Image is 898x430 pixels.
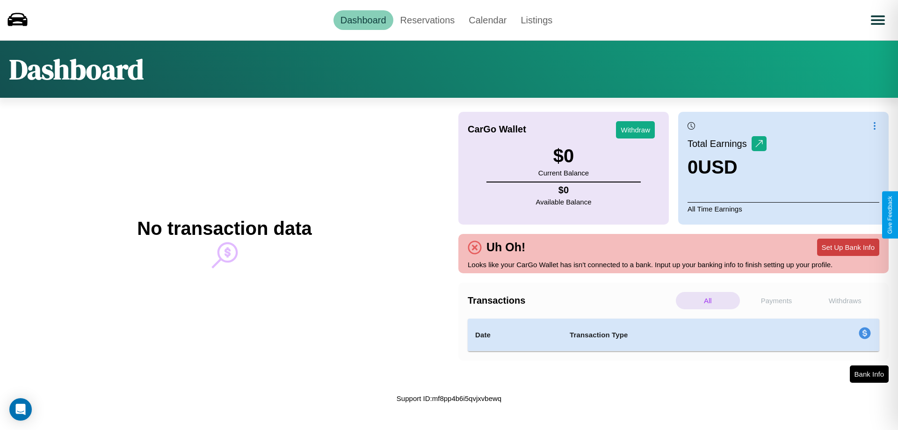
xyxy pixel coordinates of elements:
[688,135,752,152] p: Total Earnings
[850,365,889,383] button: Bank Info
[616,121,655,138] button: Withdraw
[468,295,673,306] h4: Transactions
[468,319,879,351] table: simple table
[9,398,32,421] div: Open Intercom Messenger
[745,292,809,309] p: Payments
[462,10,514,30] a: Calendar
[813,292,877,309] p: Withdraws
[688,202,879,215] p: All Time Earnings
[468,258,879,271] p: Looks like your CarGo Wallet has isn't connected to a bank. Input up your banking info to finish ...
[865,7,891,33] button: Open menu
[688,157,767,178] h3: 0 USD
[676,292,740,309] p: All
[536,185,592,196] h4: $ 0
[393,10,462,30] a: Reservations
[9,50,144,88] h1: Dashboard
[397,392,501,405] p: Support ID: mf8pp4b6i5qvjxvbewq
[538,146,589,167] h3: $ 0
[468,124,526,135] h4: CarGo Wallet
[536,196,592,208] p: Available Balance
[570,329,782,341] h4: Transaction Type
[482,241,530,254] h4: Uh Oh!
[887,196,893,234] div: Give Feedback
[333,10,393,30] a: Dashboard
[817,239,879,256] button: Set Up Bank Info
[475,329,555,341] h4: Date
[137,218,311,239] h2: No transaction data
[538,167,589,179] p: Current Balance
[514,10,559,30] a: Listings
